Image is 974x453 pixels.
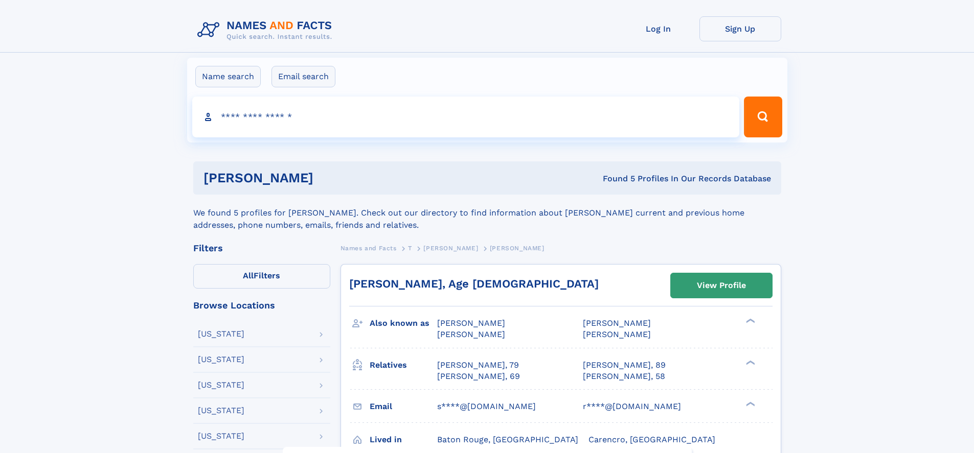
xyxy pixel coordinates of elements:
span: [PERSON_NAME] [437,318,505,328]
a: T [408,242,412,254]
a: [PERSON_NAME], 79 [437,360,519,371]
div: View Profile [697,274,746,297]
span: T [408,245,412,252]
div: [US_STATE] [198,407,244,415]
span: Baton Rouge, [GEOGRAPHIC_DATA] [437,435,578,444]
label: Email search [271,66,335,87]
div: [US_STATE] [198,355,244,364]
span: [PERSON_NAME] [423,245,478,252]
h3: Also known as [370,315,437,332]
label: Filters [193,264,330,289]
div: ❯ [743,359,756,366]
div: Filters [193,244,330,253]
a: [PERSON_NAME], Age [DEMOGRAPHIC_DATA] [349,277,599,290]
span: [PERSON_NAME] [583,329,651,339]
span: [PERSON_NAME] [437,329,505,339]
a: [PERSON_NAME] [423,242,478,254]
div: We found 5 profiles for [PERSON_NAME]. Check out our directory to find information about [PERSON_... [193,195,781,231]
span: Carencro, [GEOGRAPHIC_DATA] [588,435,715,444]
h3: Lived in [370,431,437,448]
div: [US_STATE] [198,381,244,389]
a: View Profile [671,273,772,298]
div: Found 5 Profiles In Our Records Database [458,173,771,184]
span: All [243,271,254,280]
div: [US_STATE] [198,330,244,338]
h3: Email [370,398,437,415]
div: ❯ [743,318,756,324]
div: [US_STATE] [198,432,244,440]
h1: [PERSON_NAME] [203,172,458,184]
a: Names and Facts [341,242,397,254]
span: [PERSON_NAME] [490,245,545,252]
div: Browse Locations [193,301,330,310]
label: Name search [195,66,261,87]
h3: Relatives [370,356,437,374]
div: ❯ [743,400,756,407]
button: Search Button [744,97,782,137]
a: [PERSON_NAME], 58 [583,371,665,382]
a: Sign Up [699,16,781,41]
a: [PERSON_NAME], 89 [583,360,666,371]
img: Logo Names and Facts [193,16,341,44]
a: [PERSON_NAME], 69 [437,371,520,382]
input: search input [192,97,740,137]
span: [PERSON_NAME] [583,318,651,328]
a: Log In [618,16,699,41]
